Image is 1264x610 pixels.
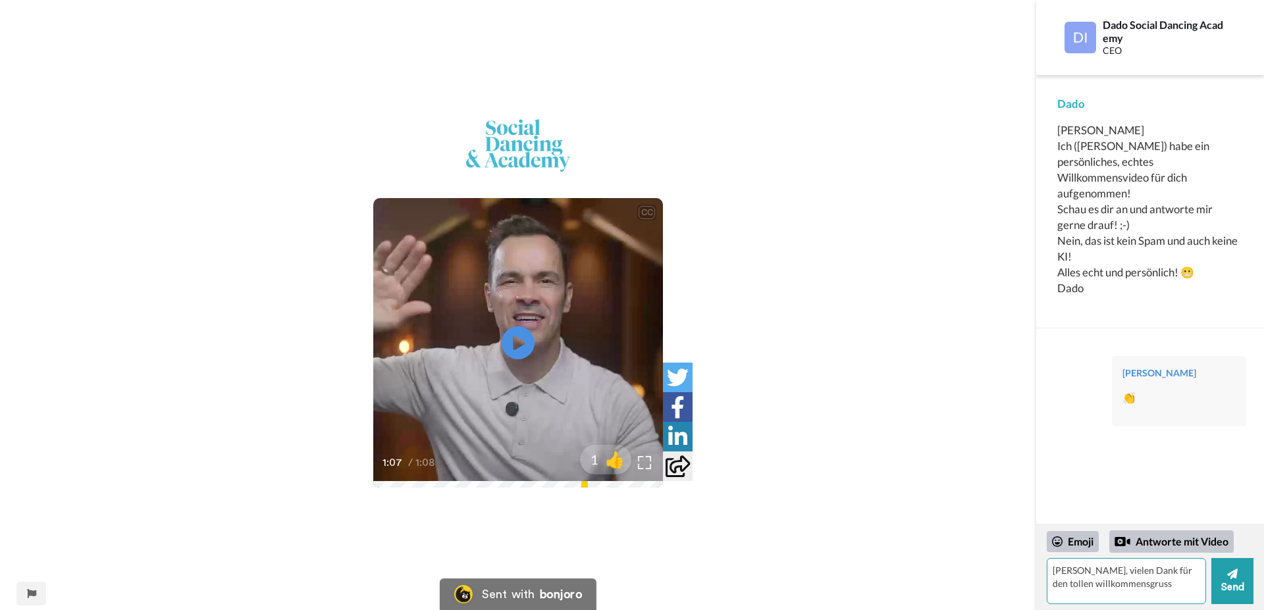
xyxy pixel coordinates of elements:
span: / [408,455,413,470]
div: Reply by Video [1115,534,1130,549]
img: Bonjoro Logo [454,585,473,603]
div: CEO [1103,45,1228,57]
textarea: [PERSON_NAME], vielen Dank für den tollen willkommensgruss [1047,558,1206,604]
div: [PERSON_NAME] Ich ([PERSON_NAME]) habe ein persönliches, echtes Willkommensvideo für dich aufgeno... [1057,122,1243,296]
div: Antworte mit Video [1109,530,1234,553]
div: Emoji [1047,531,1099,552]
div: [PERSON_NAME] [1122,367,1236,380]
span: 1 [580,450,598,469]
div: bonjoro [540,588,582,600]
img: 574aebd0-0583-4801-90c5-9e7319c75b88 [466,119,570,172]
button: Send [1211,558,1253,604]
img: Profile Image [1065,22,1096,53]
div: 👏 [1122,390,1236,405]
div: CC [639,206,655,219]
button: 1👍 [580,445,631,474]
span: 1:07 [382,455,406,470]
div: Sent with [482,588,535,600]
span: 1:08 [415,455,438,470]
span: 👍 [598,449,631,470]
div: Dado [1057,96,1243,112]
a: Bonjoro LogoSent withbonjoro [440,578,596,610]
div: Dado Social Dancing Academy [1103,18,1228,43]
